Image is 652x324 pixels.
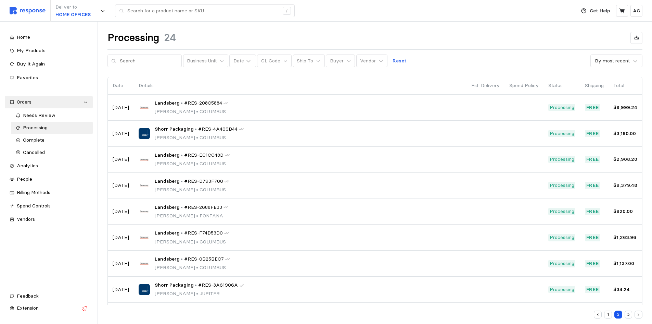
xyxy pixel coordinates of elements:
button: Feedback [5,290,93,302]
p: $2,908.20 [613,156,637,163]
span: Buy It Again [17,61,45,67]
span: #RES-2688FE33 [184,204,222,211]
button: 1 [604,311,612,319]
button: GL Code [257,55,292,68]
a: Billing Methods [5,187,93,199]
p: Processing [550,182,574,189]
a: Home [5,31,93,44]
button: 2 [614,311,622,319]
p: Processing [550,208,574,215]
a: Favorites [5,72,93,84]
button: Get Help [577,4,614,17]
p: Processing [550,260,574,267]
button: Business Unit [183,55,228,68]
p: Est. Delivery [471,82,500,89]
p: [PERSON_NAME] JUPITER [155,290,244,298]
a: Needs Review [11,109,93,122]
p: Status [548,82,575,89]
span: • [195,187,200,193]
p: Processing [550,234,574,241]
div: By most recent [595,57,630,64]
p: Shipping [585,82,604,89]
p: Vendor [360,57,376,65]
p: Processing [550,130,574,137]
span: #RES-F74D53D0 [184,229,223,237]
img: Shorr Packaging [139,128,150,139]
span: Feedback [17,293,39,299]
button: Buyer [326,55,355,68]
input: Search for a product name or SKU [127,5,279,17]
div: Orders [17,98,81,106]
p: [DATE] [113,260,129,267]
p: Processing [550,104,574,111]
span: Cancelled [23,149,45,155]
img: Landsberg [139,102,150,113]
span: Home [17,34,30,40]
a: Complete [11,134,93,146]
p: [PERSON_NAME] COLUMBUS [155,160,230,168]
h1: Processing [107,31,159,45]
span: Landsberg [155,152,180,159]
span: • [195,239,200,245]
p: • [195,125,197,133]
p: $8,999.24 [613,104,637,111]
input: Search [120,55,178,67]
p: [DATE] [113,234,129,241]
p: • [181,99,183,107]
button: 3 [625,311,632,319]
a: Orders [5,96,93,108]
p: Free [586,208,599,215]
img: Landsberg [139,232,150,243]
p: Free [586,182,599,189]
span: #RES-4A409B44 [198,125,238,133]
p: • [181,229,183,237]
p: • [181,152,183,159]
span: #RES-EC1CC48D [184,152,223,159]
button: Ship To [293,55,325,68]
span: • [195,108,200,115]
p: Processing [550,286,574,293]
a: People [5,173,93,185]
img: Shorr Packaging [139,284,150,295]
p: Details [139,82,462,89]
img: svg%3e [10,7,46,14]
p: Free [586,286,599,293]
span: #RES-208C5884 [184,99,222,107]
p: $3,190.00 [613,130,637,137]
p: [DATE] [113,104,129,111]
button: Vendor [356,55,387,68]
span: Spend Controls [17,203,51,209]
span: Landsberg [155,204,180,211]
div: / [283,7,291,15]
p: GL Code [261,57,280,65]
a: Spend Controls [5,200,93,212]
a: Analytics [5,160,93,172]
p: $1,137.00 [613,260,637,267]
p: [PERSON_NAME] COLUMBUS [155,108,228,116]
p: Get Help [590,7,610,15]
p: $34.24 [613,286,637,293]
p: [DATE] [113,156,129,163]
span: Shorr Packaging [155,125,194,133]
span: Analytics [17,163,38,169]
p: [DATE] [113,182,129,189]
a: My Products [5,45,93,57]
p: Date [113,82,129,89]
span: • [195,290,200,297]
p: Spend Policy [509,82,539,89]
button: AC [630,5,642,17]
span: • [195,134,200,141]
span: Landsberg [155,99,180,107]
span: • [195,264,200,271]
p: Free [586,104,599,111]
p: Processing [550,156,574,163]
p: [PERSON_NAME] COLUMBUS [155,238,229,246]
span: Shorr Packaging [155,281,194,289]
span: #RES-D793F700 [184,178,223,185]
a: Buy It Again [5,58,93,70]
button: Extension [5,302,93,314]
div: Date [233,57,244,64]
p: $920.00 [613,208,637,215]
a: Vendors [5,213,93,226]
span: #RES-3A61906A [198,281,238,289]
